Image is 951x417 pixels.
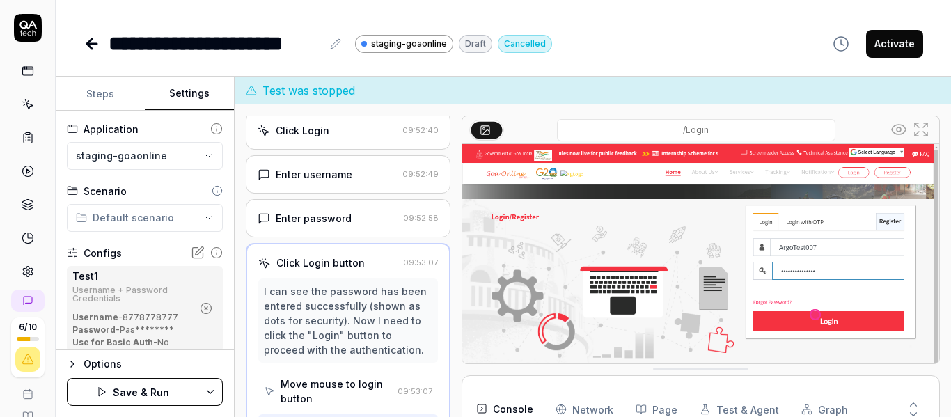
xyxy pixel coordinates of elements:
[258,371,438,411] button: Move mouse to login button09:53:07
[459,35,492,53] div: Draft
[19,323,37,331] span: 6 / 10
[498,35,552,53] div: Cancelled
[72,336,192,349] div: - No
[67,204,223,232] button: Default scenario
[72,269,192,283] div: Test1
[56,77,145,111] button: Steps
[264,284,432,357] div: I can see the password has been entered successfully (shown as dots for security). Now I need to ...
[72,324,116,335] b: Password
[402,125,439,135] time: 09:52:40
[371,38,447,50] span: staging-goaonline
[398,386,432,396] time: 09:53:07
[6,377,49,400] a: Book a call with us
[276,123,329,138] div: Click Login
[262,82,355,99] span: Test was stopped
[84,184,127,198] div: Scenario
[824,30,858,58] button: View version history
[72,312,118,322] b: Username
[84,122,139,136] div: Application
[72,311,192,324] div: - 8778778777
[67,378,198,406] button: Save & Run
[145,77,234,111] button: Settings
[84,356,223,372] div: Options
[866,30,923,58] button: Activate
[403,258,438,267] time: 09:53:07
[72,286,192,303] div: Username + Password Credentials
[403,213,439,223] time: 09:52:58
[281,377,392,406] div: Move mouse to login button
[888,118,910,141] button: Show all interative elements
[76,148,167,163] span: staging-goaonline
[276,167,352,182] div: Enter username
[72,337,153,347] b: Use for Basic Auth
[11,290,45,312] a: New conversation
[402,169,439,179] time: 09:52:49
[67,142,223,170] button: staging-goaonline
[910,118,932,141] button: Open in full screen
[67,356,223,372] button: Options
[355,34,453,53] a: staging-goaonline
[276,211,352,226] div: Enter password
[84,246,122,260] div: Configs
[76,210,174,225] div: Default scenario
[276,255,365,270] div: Click Login button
